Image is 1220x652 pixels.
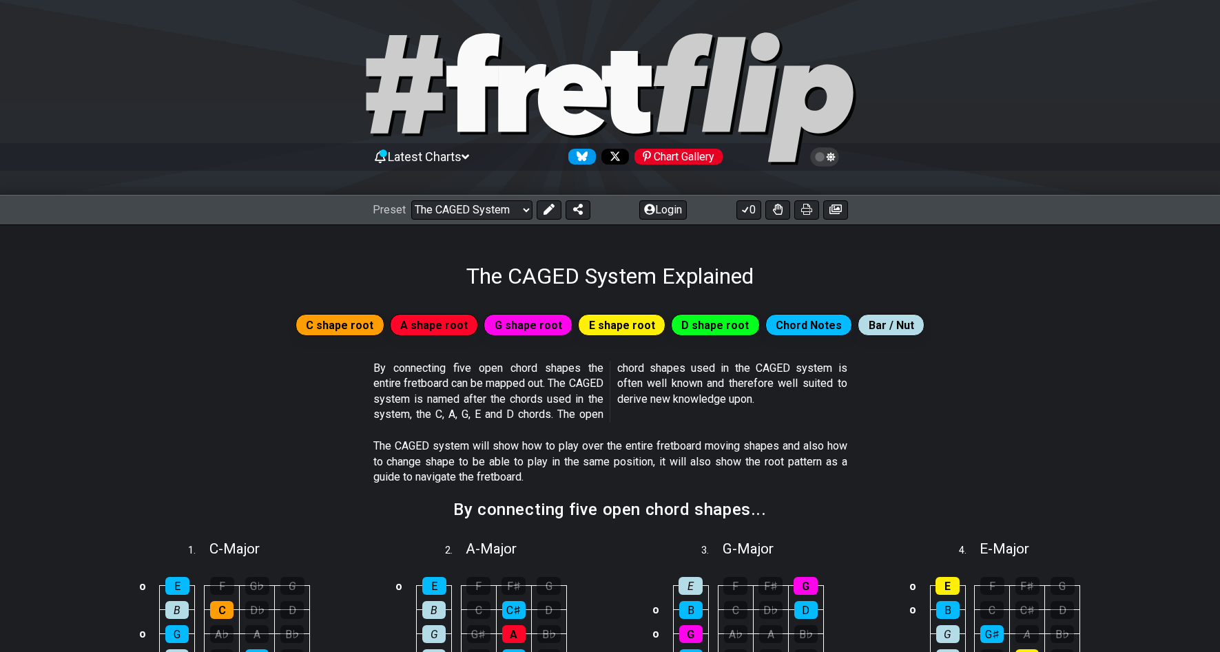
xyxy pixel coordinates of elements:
[453,502,766,517] h2: By connecting five open chord shapes...
[629,149,723,165] a: #fretflip at Pinterest
[1051,625,1074,643] div: B♭
[679,625,703,643] div: G
[502,601,526,619] div: C♯
[165,577,189,595] div: E
[373,361,847,423] p: By connecting five open chord shapes the entire fretboard can be mapped out. The CAGED system is ...
[391,574,407,598] td: o
[537,601,561,619] div: D
[869,315,914,335] span: Bar / Nut
[723,540,774,557] span: G - Major
[980,601,1004,619] div: C
[388,149,462,164] span: Latest Charts
[794,200,819,220] button: Print
[466,263,754,289] h1: The CAGED System Explained
[1015,625,1039,643] div: A
[681,315,749,335] span: D shape root
[445,543,466,558] span: 2 .
[422,601,446,619] div: B
[188,543,209,558] span: 1 .
[280,601,304,619] div: D
[210,625,234,643] div: A♭
[794,625,818,643] div: B♭
[1015,577,1040,595] div: F♯
[959,543,980,558] span: 4 .
[400,315,468,335] span: A shape root
[537,200,561,220] button: Edit Preset
[165,625,189,643] div: G
[724,601,747,619] div: C
[280,625,304,643] div: B♭
[373,203,406,216] span: Preset
[566,200,590,220] button: Share Preset
[817,151,833,163] span: Toggle light / dark theme
[794,601,818,619] div: D
[245,625,269,643] div: A
[502,625,526,643] div: A
[904,598,921,622] td: o
[936,601,960,619] div: B
[596,149,629,165] a: Follow #fretflip at X
[210,577,234,595] div: F
[765,200,790,220] button: Toggle Dexterity for all fretkits
[134,622,151,646] td: o
[648,622,664,646] td: o
[723,577,747,595] div: F
[467,625,490,643] div: G♯
[422,625,446,643] div: G
[1051,577,1075,595] div: G
[904,574,921,598] td: o
[980,577,1004,595] div: F
[306,315,373,335] span: C shape root
[634,149,723,165] div: Chart Gallery
[736,200,761,220] button: 0
[679,577,703,595] div: E
[467,601,490,619] div: C
[245,601,269,619] div: D♭
[210,601,234,619] div: C
[980,625,1004,643] div: G♯
[422,577,446,595] div: E
[639,200,687,220] button: Login
[466,577,490,595] div: F
[936,625,960,643] div: G
[823,200,848,220] button: Create image
[648,598,664,622] td: o
[776,315,842,335] span: Chord Notes
[758,577,783,595] div: F♯
[373,439,847,485] p: The CAGED system will show how to play over the entire fretboard moving shapes and also how to ch...
[724,625,747,643] div: A♭
[280,577,304,595] div: G
[980,540,1029,557] span: E - Major
[1015,601,1039,619] div: C♯
[245,577,269,595] div: G♭
[134,574,151,598] td: o
[935,577,960,595] div: E
[589,315,655,335] span: E shape root
[759,601,783,619] div: D♭
[495,315,562,335] span: G shape root
[701,543,722,558] span: 3 .
[411,200,533,220] select: Preset
[794,577,818,595] div: G
[209,540,260,557] span: C - Major
[1051,601,1074,619] div: D
[165,601,189,619] div: B
[537,577,561,595] div: G
[502,577,526,595] div: F♯
[537,625,561,643] div: B♭
[563,149,596,165] a: Follow #fretflip at Bluesky
[466,540,517,557] span: A - Major
[679,601,703,619] div: B
[759,625,783,643] div: A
